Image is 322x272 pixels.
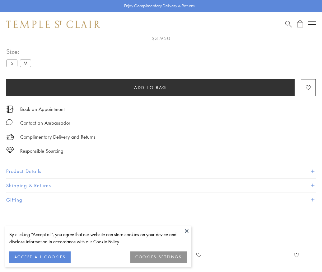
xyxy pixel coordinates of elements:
button: Open navigation [308,21,316,28]
img: Temple St. Clair [6,21,100,28]
div: Contact an Ambassador [20,119,70,127]
button: Product Details [6,164,316,178]
div: Responsible Sourcing [20,147,63,155]
img: icon_sourcing.svg [6,147,14,153]
button: COOKIES SETTINGS [130,251,187,263]
p: Complimentary Delivery and Returns [20,133,96,141]
button: Shipping & Returns [6,179,316,193]
label: M [20,59,31,67]
button: Gifting [6,193,316,207]
span: $3,950 [152,34,170,42]
label: S [6,59,17,67]
p: Enjoy Complimentary Delivery & Returns [124,3,195,9]
button: ACCEPT ALL COOKIES [9,251,71,263]
button: Add to bag [6,79,295,96]
div: By clicking “Accept all”, you agree that our website can store cookies on your device and disclos... [9,231,187,245]
img: icon_delivery.svg [6,133,14,141]
a: Book an Appointment [20,106,65,112]
img: MessageIcon-01_2.svg [6,119,12,125]
a: Search [285,20,292,28]
span: Size: [6,46,34,57]
img: icon_appointment.svg [6,106,14,113]
a: Open Shopping Bag [297,20,303,28]
span: Add to bag [134,84,167,91]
